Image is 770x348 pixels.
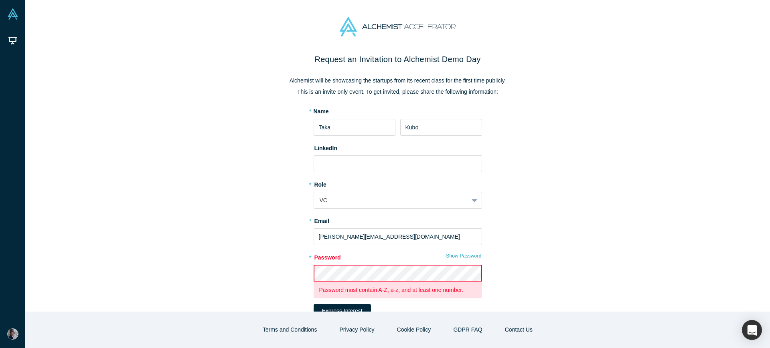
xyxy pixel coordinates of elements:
[331,323,383,337] button: Privacy Policy
[254,323,325,337] button: Terms and Conditions
[314,304,371,318] button: Express Interest
[389,323,440,337] button: Cookie Policy
[496,323,541,337] button: Contact Us
[314,119,395,136] input: First Name
[400,119,482,136] input: Last Name
[7,328,18,340] img: Taka Kubo's Account
[340,17,455,36] img: Alchemist Accelerator Logo
[314,141,338,153] label: LinkedIn
[445,323,490,337] a: GDPR FAQ
[229,76,566,85] p: Alchemist will be showcasing the startups from its recent class for the first time publicly.
[314,107,329,116] label: Name
[314,251,482,262] label: Password
[314,214,482,225] label: Email
[229,53,566,65] h2: Request an Invitation to Alchemist Demo Day
[320,196,463,205] div: VC
[468,268,477,278] keeper-lock: Open Keeper Popup
[446,251,482,261] button: Show Password
[229,88,566,96] p: This is an invite only event. To get invited, please share the following information:
[319,286,476,294] p: Password must contain A-Z, a-z, and at least one number.
[314,178,482,189] label: Role
[7,8,18,20] img: Alchemist Vault Logo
